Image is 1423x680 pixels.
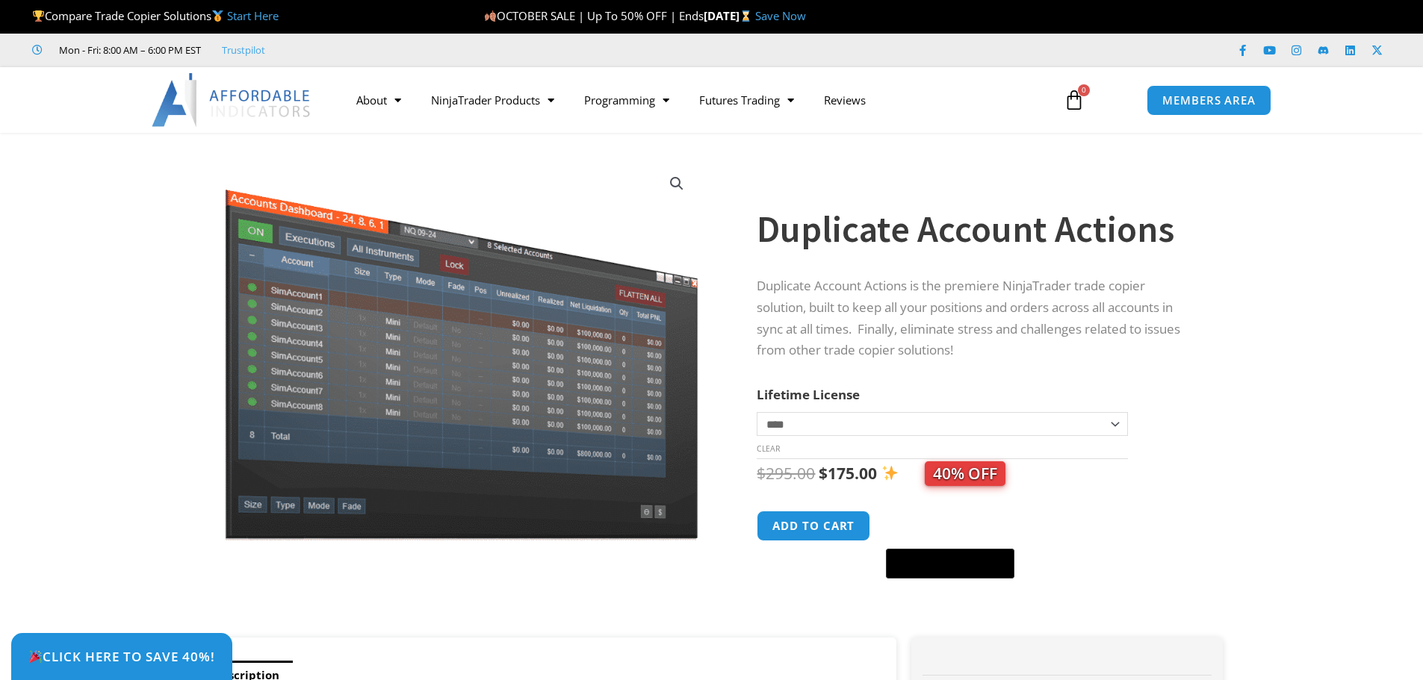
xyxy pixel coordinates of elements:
[28,650,215,663] span: Click Here to save 40%!
[484,8,704,23] span: OCTOBER SALE | Up To 50% OFF | Ends
[886,549,1014,578] button: Buy with GPay
[212,10,223,22] img: 🥇
[757,463,766,484] span: $
[1162,95,1256,106] span: MEMBERS AREA
[755,8,806,23] a: Save Now
[227,8,279,23] a: Start Here
[11,633,232,680] a: 🎉Click Here to save 40%!
[882,465,898,481] img: ✨
[819,463,828,484] span: $
[1041,78,1107,122] a: 0
[33,10,44,22] img: 🏆
[341,83,416,117] a: About
[757,386,860,403] label: Lifetime License
[341,83,1047,117] nav: Menu
[757,463,815,484] bdi: 295.00
[663,170,690,197] a: View full-screen image gallery
[757,275,1193,362] p: Duplicate Account Actions is the premiere NinjaTrader trade copier solution, built to keep all yo...
[757,511,870,541] button: Add to cart
[55,41,201,59] span: Mon - Fri: 8:00 AM – 6:00 PM EST
[29,650,42,663] img: 🎉
[740,10,751,22] img: ⌛
[704,8,755,23] strong: [DATE]
[32,8,279,23] span: Compare Trade Copier Solutions
[757,203,1193,255] h1: Duplicate Account Actions
[925,461,1005,486] span: 40% OFF
[1147,85,1271,116] a: MEMBERS AREA
[819,463,877,484] bdi: 175.00
[221,159,701,540] img: Screenshot 2024-08-26 15414455555
[1078,84,1090,96] span: 0
[684,83,809,117] a: Futures Trading
[757,443,780,454] a: Clear options
[883,508,1017,544] iframe: Secure express checkout frame
[485,10,496,22] img: 🍂
[222,41,265,59] a: Trustpilot
[569,83,684,117] a: Programming
[809,83,881,117] a: Reviews
[152,73,312,127] img: LogoAI | Affordable Indicators – NinjaTrader
[416,83,569,117] a: NinjaTrader Products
